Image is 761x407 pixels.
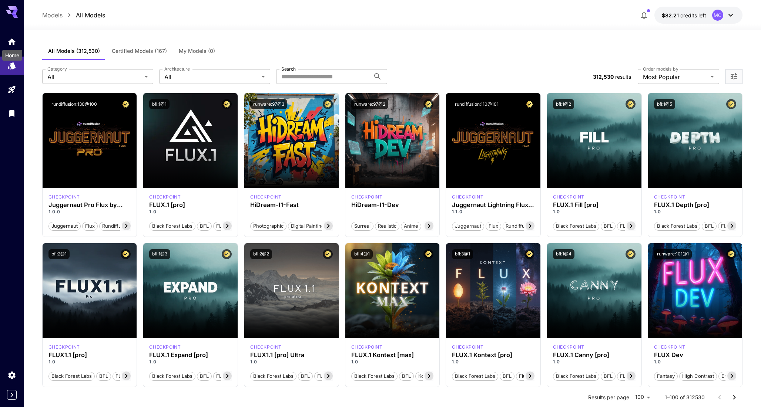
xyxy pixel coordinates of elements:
label: Order models by [643,66,678,72]
button: FLUX.1 Canny [pro] [617,371,668,381]
span: All Models (312,530) [48,48,100,54]
span: Black Forest Labs [352,373,397,380]
button: juggernaut [452,221,484,231]
button: bfl:2@2 [250,249,272,259]
button: BFL [601,221,616,231]
div: Home [7,37,16,46]
span: Photographic [251,223,286,230]
button: bfl:1@4 [553,249,574,259]
span: FLUX.1 Fill [pro] [617,223,659,230]
span: Black Forest Labs [452,373,498,380]
button: BFL [96,371,111,381]
button: BFL [197,221,212,231]
p: checkpoint [553,194,584,200]
button: Certified Model – Vetted for best performance and includes a commercial license. [222,99,232,109]
button: BFL [601,371,616,381]
button: Realistic [375,221,399,231]
button: Certified Model – Vetted for best performance and includes a commercial license. [423,249,433,259]
button: bfl:1@5 [654,99,675,109]
button: Flux Kontext [516,371,550,381]
span: BFL [197,373,211,380]
p: checkpoint [452,194,483,200]
button: High Contrast [679,371,717,381]
label: Search [281,66,296,72]
button: rundiffusion:110@101 [452,99,502,109]
span: FLUX.1 Canny [pro] [617,373,667,380]
h3: FLUX.1 Kontext [max] [351,352,434,359]
button: Kontext [415,371,439,381]
button: Certified Model – Vetted for best performance and includes a commercial license. [222,249,232,259]
button: Certified Model – Vetted for best performance and includes a commercial license. [323,249,333,259]
div: MC [712,10,723,21]
div: fluxpro [48,344,80,350]
span: Certified Models (167) [112,48,167,54]
span: flux [83,223,97,230]
div: fluxpro [553,344,584,350]
div: $82.20627 [662,11,706,19]
span: BFL [399,373,413,380]
div: Models [7,59,16,68]
h3: FLUX.1 [pro] [149,201,232,208]
span: Black Forest Labs [150,373,195,380]
div: fluxpro [654,194,685,200]
button: Go to next page [727,390,742,405]
p: 1.0 [654,208,737,215]
button: Black Forest Labs [250,371,296,381]
span: FLUX.1 Expand [pro] [214,373,266,380]
span: BFL [601,223,615,230]
button: Certified Model – Vetted for best performance and includes a commercial license. [524,99,534,109]
p: 1.0 [553,359,636,365]
button: Black Forest Labs [654,221,700,231]
button: Photographic [250,221,286,231]
h3: FLUX.1 Fill [pro] [553,201,636,208]
h3: FLUX Dev [654,352,737,359]
div: fluxpro [149,344,181,350]
span: FLUX1.1 [pro] [113,373,148,380]
span: Black Forest Labs [150,223,195,230]
div: Playground [7,85,16,94]
button: Black Forest Labs [149,221,195,231]
button: FLUX.1 [pro] [213,221,248,231]
p: checkpoint [250,194,282,200]
div: FLUX.1 Kontext [pro] [452,344,483,350]
button: Certified Model – Vetted for best performance and includes a commercial license. [726,249,736,259]
div: Juggernaut Pro Flux by RunDiffusion [48,201,131,208]
span: Black Forest Labs [553,373,599,380]
div: 100 [632,392,653,403]
div: FLUX.1 Depth [pro] [654,201,737,208]
h3: HiDream-I1-Dev [351,201,434,208]
div: HiDream Fast [250,194,282,200]
h3: FLUX.1 Canny [pro] [553,352,636,359]
span: BFL [500,373,514,380]
div: FLUX.1 Kontext [pro] [452,352,534,359]
button: FLUX.1 Fill [pro] [617,221,659,231]
span: BFL [298,373,312,380]
span: rundiffusion [503,223,537,230]
button: Open more filters [730,72,738,81]
button: FLUX1.1 [pro] Ultra [314,371,363,381]
span: FLUX.1 [pro] [214,223,247,230]
button: bfl:1@1 [149,99,170,109]
p: checkpoint [654,344,685,350]
span: Most Popular [643,72,707,81]
span: My Models (0) [179,48,215,54]
span: Flux Kontext [516,373,550,380]
p: 1.0.0 [48,208,131,215]
a: All Models [76,11,105,20]
span: High Contrast [680,373,717,380]
p: checkpoint [351,344,383,350]
button: Environment [718,371,753,381]
button: Anime [401,221,421,231]
div: FLUX.1 Kontext [max] [351,344,383,350]
h3: HiDream-I1-Fast [250,201,333,208]
button: Expand sidebar [7,390,17,400]
span: 312,530 [593,74,614,80]
h3: Juggernaut Lightning Flux by RunDiffusion [452,201,534,208]
button: Fantasy [654,371,678,381]
p: checkpoint [553,344,584,350]
p: checkpoint [149,344,181,350]
span: BFL [197,223,211,230]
